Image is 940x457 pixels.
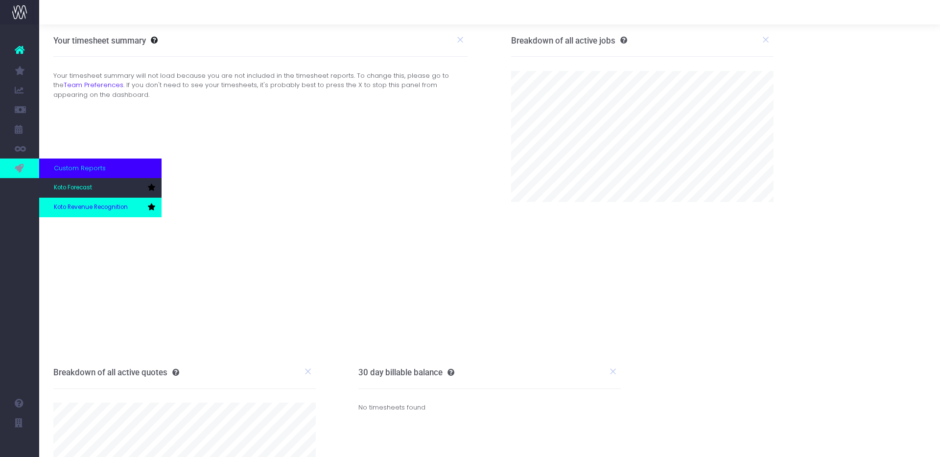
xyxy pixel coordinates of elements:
[54,183,92,192] span: Koto Forecast
[46,71,476,100] div: Your timesheet summary will not load because you are not included in the timesheet reports. To ch...
[511,36,627,46] h3: Breakdown of all active jobs
[358,389,621,427] div: No timesheets found
[54,203,128,212] span: Koto Revenue Recognition
[39,198,162,217] a: Koto Revenue Recognition
[39,178,162,198] a: Koto Forecast
[54,163,106,173] span: Custom Reports
[358,367,454,377] h3: 30 day billable balance
[64,80,123,90] a: Team Preferences
[53,36,146,46] h3: Your timesheet summary
[53,367,179,377] h3: Breakdown of all active quotes
[12,437,27,452] img: images/default_profile_image.png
